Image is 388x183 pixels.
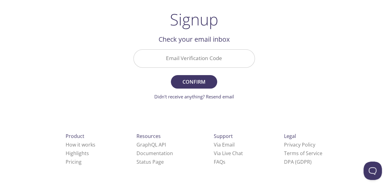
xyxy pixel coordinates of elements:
a: Via Live Chat [214,150,243,157]
h1: Signup [170,10,218,29]
a: GraphQL API [136,141,166,148]
a: Via Email [214,141,235,148]
span: Support [214,133,233,139]
a: Status Page [136,158,164,165]
a: Pricing [66,158,82,165]
a: FAQ [214,158,225,165]
span: Product [66,133,84,139]
a: Documentation [136,150,173,157]
span: s [223,158,225,165]
iframe: Help Scout Beacon - Open [363,162,382,180]
span: Confirm [178,78,210,86]
span: Legal [284,133,296,139]
a: How it works [66,141,95,148]
a: Highlights [66,150,89,157]
button: Confirm [171,75,217,89]
a: Terms of Service [284,150,322,157]
h2: Check your email inbox [133,34,255,44]
a: Didn't receive anything? Resend email [154,93,234,100]
span: Resources [136,133,161,139]
a: Privacy Policy [284,141,315,148]
a: DPA (GDPR) [284,158,312,165]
